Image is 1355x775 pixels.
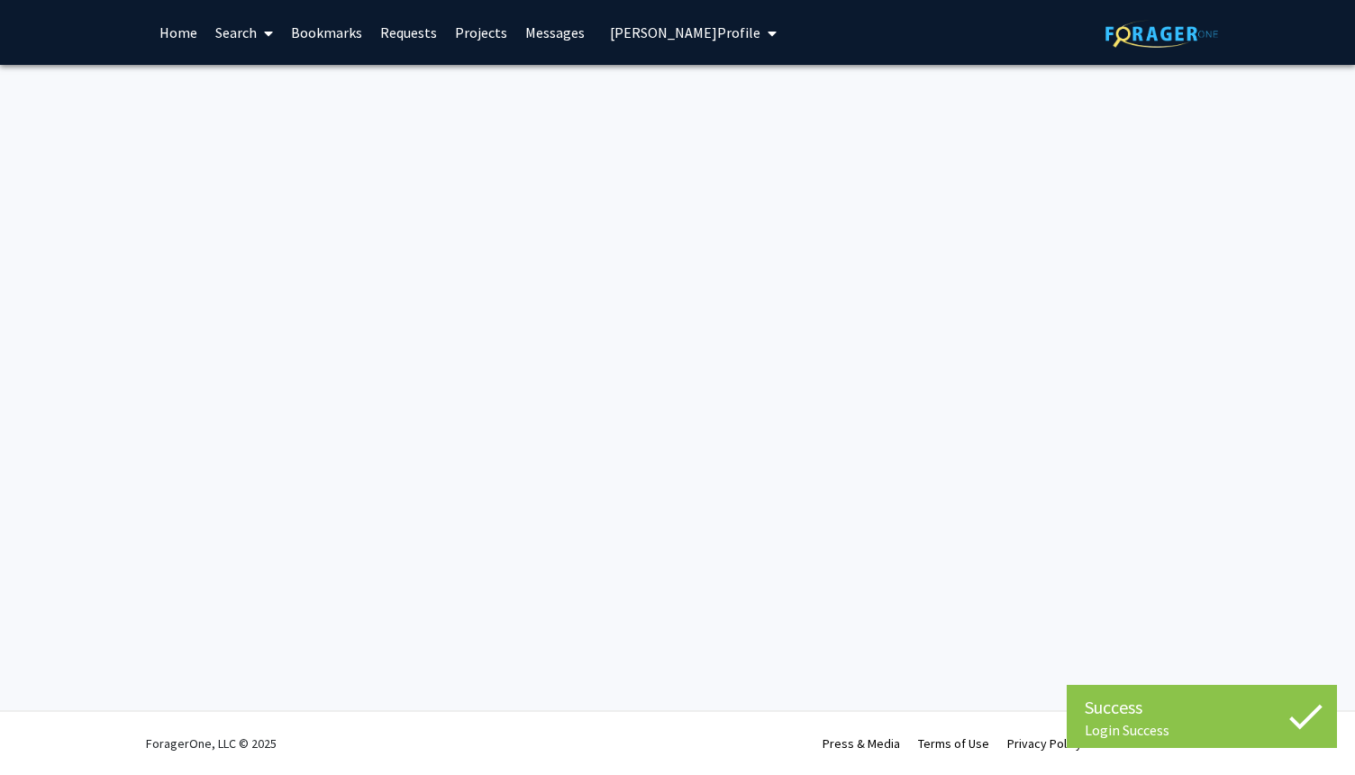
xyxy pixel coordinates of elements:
img: ForagerOne Logo [1105,20,1218,48]
a: Projects [446,1,516,64]
div: Success [1085,694,1319,721]
a: Privacy Policy [1007,735,1082,752]
a: Press & Media [823,735,900,752]
div: ForagerOne, LLC © 2025 [146,712,277,775]
a: Requests [371,1,446,64]
div: Login Success [1085,721,1319,739]
span: [PERSON_NAME] Profile [610,23,760,41]
a: Search [206,1,282,64]
a: Terms of Use [918,735,989,752]
a: Messages [516,1,594,64]
a: Home [150,1,206,64]
a: Bookmarks [282,1,371,64]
